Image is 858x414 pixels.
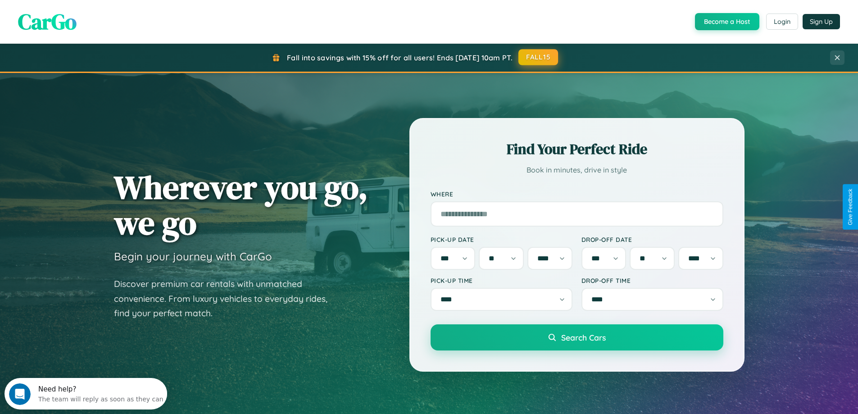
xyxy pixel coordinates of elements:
[431,139,723,159] h2: Find Your Perfect Ride
[431,190,723,198] label: Where
[34,8,159,15] div: Need help?
[431,236,572,243] label: Pick-up Date
[695,13,759,30] button: Become a Host
[287,53,513,62] span: Fall into savings with 15% off for all users! Ends [DATE] 10am PT.
[431,324,723,350] button: Search Cars
[581,236,723,243] label: Drop-off Date
[34,15,159,24] div: The team will reply as soon as they can
[561,332,606,342] span: Search Cars
[431,277,572,284] label: Pick-up Time
[431,164,723,177] p: Book in minutes, drive in style
[114,277,339,321] p: Discover premium car rentals with unmatched convenience. From luxury vehicles to everyday rides, ...
[114,169,368,241] h1: Wherever you go, we go
[114,250,272,263] h3: Begin your journey with CarGo
[803,14,840,29] button: Sign Up
[518,49,558,65] button: FALL15
[18,7,77,36] span: CarGo
[766,14,798,30] button: Login
[5,378,167,409] iframe: Intercom live chat discovery launcher
[4,4,168,28] div: Open Intercom Messenger
[847,189,853,225] div: Give Feedback
[9,383,31,405] iframe: Intercom live chat
[581,277,723,284] label: Drop-off Time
